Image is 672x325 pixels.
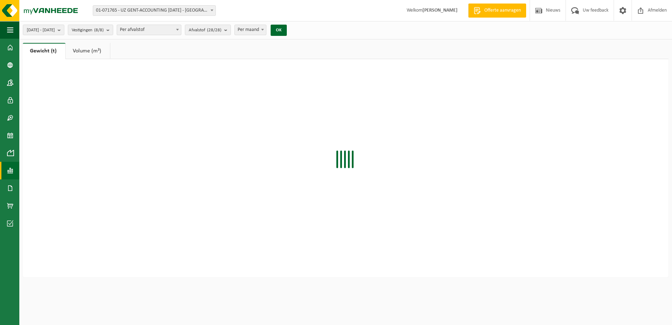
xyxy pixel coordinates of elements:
a: Offerte aanvragen [468,4,526,18]
a: Volume (m³) [66,43,110,59]
span: Afvalstof [189,25,221,36]
span: [DATE] - [DATE] [27,25,55,36]
strong: [PERSON_NAME] [422,8,458,13]
button: OK [271,25,287,36]
span: 01-071765 - UZ GENT-ACCOUNTING 0 BC - GENT [93,5,216,16]
span: Offerte aanvragen [483,7,523,14]
count: (28/28) [207,28,221,32]
span: Vestigingen [72,25,104,36]
count: (8/8) [94,28,104,32]
span: 01-071765 - UZ GENT-ACCOUNTING 0 BC - GENT [93,6,215,15]
button: [DATE] - [DATE] [23,25,64,35]
span: Per maand [235,25,266,35]
span: Per afvalstof [117,25,181,35]
a: Gewicht (t) [23,43,65,59]
span: Per maand [234,25,266,35]
button: Vestigingen(8/8) [68,25,113,35]
button: Afvalstof(28/28) [185,25,231,35]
